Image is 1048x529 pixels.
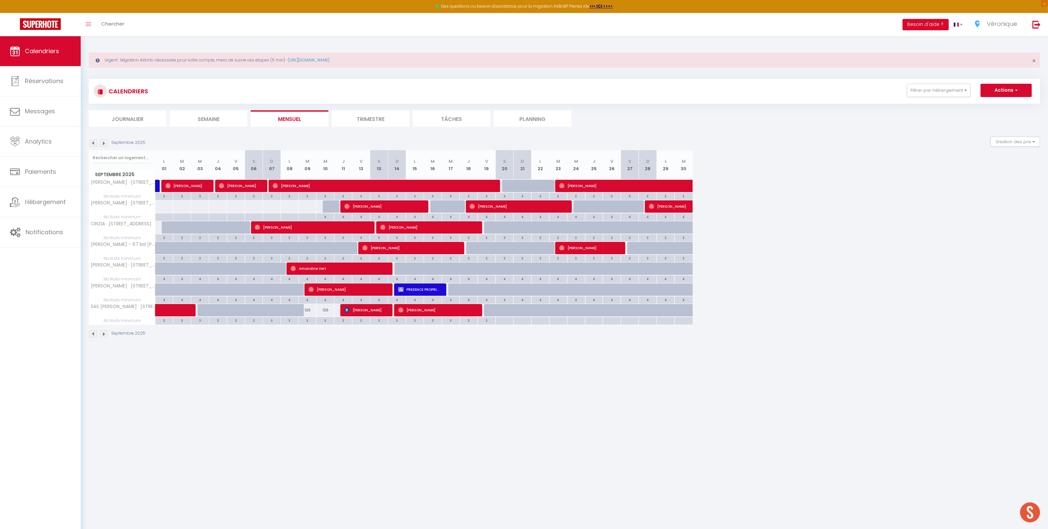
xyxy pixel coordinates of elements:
th: 14 [388,150,406,180]
div: 4 [263,296,281,303]
div: 3 [263,193,281,199]
div: 3 [460,255,478,261]
div: 4 [424,296,442,303]
span: Véronique [987,20,1017,28]
span: Nb Nuits minimum [89,234,155,242]
div: 4 [352,213,370,220]
abbr: S [503,158,506,164]
div: 4 [496,213,513,220]
div: 3 [675,234,692,241]
div: 3 [299,255,316,261]
span: [PERSON_NAME] [219,179,261,192]
span: [PERSON_NAME] [398,304,476,316]
div: 4 [639,296,656,303]
abbr: M [449,158,453,164]
span: [PERSON_NAME] - 67 bd [PERSON_NAME], [GEOGRAPHIC_DATA] [90,242,156,247]
div: 3 [299,193,316,199]
th: 04 [209,150,227,180]
div: 3 [442,255,460,261]
li: Tâches [413,110,490,127]
div: 3 [281,255,299,261]
div: 3 [621,234,639,241]
th: 21 [513,150,531,180]
span: [PERSON_NAME] [362,242,458,254]
div: 4 [657,275,674,282]
li: Planning [494,110,571,127]
abbr: L [163,158,165,164]
div: 3 [514,193,531,199]
button: Close [1032,58,1036,64]
span: Nb Nuits minimum [89,275,155,283]
div: 3 [155,255,173,261]
div: 3 [155,317,173,323]
div: 4 [299,296,316,303]
th: 18 [460,150,478,180]
div: 4 [245,275,263,282]
a: ... Véronique [968,13,1025,36]
abbr: L [665,158,667,164]
p: Septembre 2025 [111,140,145,146]
abbr: V [360,158,363,164]
li: Journalier [89,110,166,127]
div: 3 [657,255,674,261]
div: 4 [675,213,692,220]
div: 4 [621,213,639,220]
div: 4 [155,296,173,303]
span: Réservations [25,77,63,85]
li: Trimestre [332,110,409,127]
div: 3 [657,234,674,241]
div: 4 [568,213,585,220]
div: 3 [496,255,513,261]
div: 4 [603,296,621,303]
span: [PERSON_NAME] [255,221,368,234]
div: 120 [316,304,334,316]
div: 4 [388,296,406,303]
div: 4 [352,275,370,282]
div: 3 [370,234,388,241]
div: 3 [621,193,639,199]
div: 3 [388,234,406,241]
div: 3 [496,234,513,241]
div: 3 [227,193,245,199]
div: 4 [388,275,406,282]
span: Analytics [25,137,52,146]
div: 4 [406,213,424,220]
div: 3 [550,234,567,241]
div: 3 [388,193,406,199]
div: 120 [299,304,316,316]
div: 3 [585,234,603,241]
div: 4 [370,213,388,220]
input: Rechercher un logement... [93,152,151,164]
div: 3 [245,234,263,241]
abbr: S [378,158,381,164]
div: 4 [191,296,209,303]
div: 3 [173,234,191,241]
div: 3 [406,193,424,199]
div: 4 [424,213,442,220]
abbr: J [467,158,470,164]
span: PRESENCE PROPRIETAIRE [398,283,440,296]
span: [PERSON_NAME] [380,221,476,234]
div: 4 [245,296,263,303]
abbr: M [306,158,309,164]
span: Messages [25,107,55,115]
span: × [1032,56,1036,65]
img: Super Booking [20,18,61,30]
div: 3 [352,255,370,261]
div: 4 [496,275,513,282]
span: [PERSON_NAME] [344,304,386,316]
div: 4 [281,296,299,303]
div: 3 [209,255,227,261]
th: 05 [227,150,245,180]
div: 3 [639,255,656,261]
span: Nb Nuits minimum [89,296,155,304]
div: 4 [460,275,478,282]
div: 4 [442,275,460,282]
div: 3 [424,255,442,261]
div: 4 [281,275,299,282]
th: 15 [406,150,424,180]
div: 3 [263,234,281,241]
abbr: S [628,158,631,164]
div: 3 [424,234,442,241]
div: 4 [209,275,227,282]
